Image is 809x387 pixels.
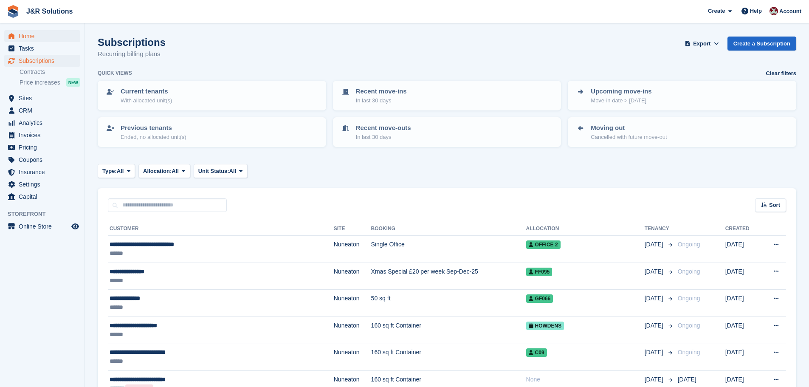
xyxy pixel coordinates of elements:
[678,295,700,302] span: Ongoing
[750,7,762,15] span: Help
[7,5,20,18] img: stora-icon-8386f47178a22dfd0bd8f6a31ec36ba5ce8667c1dd55bd0f319d3a0aa187defe.svg
[20,78,80,87] a: Price increases NEW
[356,133,411,141] p: In last 30 days
[678,322,700,329] span: Ongoing
[569,82,795,110] a: Upcoming move-ins Move-in date > [DATE]
[779,7,801,16] span: Account
[769,201,780,209] span: Sort
[334,118,561,146] a: Recent move-outs In last 30 days
[591,133,667,141] p: Cancelled with future move-out
[102,167,117,175] span: Type:
[526,222,645,236] th: Allocation
[4,42,80,54] a: menu
[23,4,76,18] a: J&R Solutions
[172,167,179,175] span: All
[117,167,124,175] span: All
[371,316,526,344] td: 160 sq ft Container
[4,191,80,203] a: menu
[371,290,526,317] td: 50 sq ft
[645,348,665,357] span: [DATE]
[766,69,796,78] a: Clear filters
[121,123,186,133] p: Previous tenants
[725,263,761,290] td: [DATE]
[371,222,526,236] th: Booking
[526,348,547,357] span: C09
[526,240,561,249] span: Office 2
[98,69,132,77] h6: Quick views
[591,87,651,96] p: Upcoming move-ins
[98,164,135,178] button: Type: All
[4,117,80,129] a: menu
[121,96,172,105] p: With allocated unit(s)
[19,30,70,42] span: Home
[19,154,70,166] span: Coupons
[4,129,80,141] a: menu
[693,40,710,48] span: Export
[678,268,700,275] span: Ongoing
[4,154,80,166] a: menu
[526,375,645,384] div: None
[4,166,80,178] a: menu
[99,82,325,110] a: Current tenants With allocated unit(s)
[108,222,334,236] th: Customer
[334,222,371,236] th: Site
[98,37,166,48] h1: Subscriptions
[66,78,80,87] div: NEW
[98,49,166,59] p: Recurring billing plans
[4,92,80,104] a: menu
[591,123,667,133] p: Moving out
[683,37,721,51] button: Export
[645,321,665,330] span: [DATE]
[334,82,561,110] a: Recent move-ins In last 30 days
[138,164,190,178] button: Allocation: All
[645,240,665,249] span: [DATE]
[19,42,70,54] span: Tasks
[371,236,526,263] td: Single Office
[678,376,696,383] span: [DATE]
[725,222,761,236] th: Created
[19,178,70,190] span: Settings
[727,37,796,51] a: Create a Subscription
[143,167,172,175] span: Allocation:
[645,267,665,276] span: [DATE]
[198,167,229,175] span: Unit Status:
[708,7,725,15] span: Create
[770,7,778,15] img: Julie Morgan
[19,129,70,141] span: Invoices
[194,164,248,178] button: Unit Status: All
[4,178,80,190] a: menu
[645,294,665,303] span: [DATE]
[121,87,172,96] p: Current tenants
[725,344,761,371] td: [DATE]
[591,96,651,105] p: Move-in date > [DATE]
[70,221,80,232] a: Preview store
[356,87,407,96] p: Recent move-ins
[645,375,665,384] span: [DATE]
[19,166,70,178] span: Insurance
[20,68,80,76] a: Contracts
[526,294,553,303] span: GF066
[99,118,325,146] a: Previous tenants Ended, no allocated unit(s)
[19,191,70,203] span: Capital
[8,210,85,218] span: Storefront
[678,241,700,248] span: Ongoing
[121,133,186,141] p: Ended, no allocated unit(s)
[4,220,80,232] a: menu
[334,290,371,317] td: Nuneaton
[725,316,761,344] td: [DATE]
[4,30,80,42] a: menu
[725,290,761,317] td: [DATE]
[678,349,700,356] span: Ongoing
[356,96,407,105] p: In last 30 days
[334,263,371,290] td: Nuneaton
[19,220,70,232] span: Online Store
[334,344,371,371] td: Nuneaton
[4,105,80,116] a: menu
[19,117,70,129] span: Analytics
[526,268,552,276] span: FF095
[334,316,371,344] td: Nuneaton
[526,322,564,330] span: Howdens
[645,222,674,236] th: Tenancy
[334,236,371,263] td: Nuneaton
[19,141,70,153] span: Pricing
